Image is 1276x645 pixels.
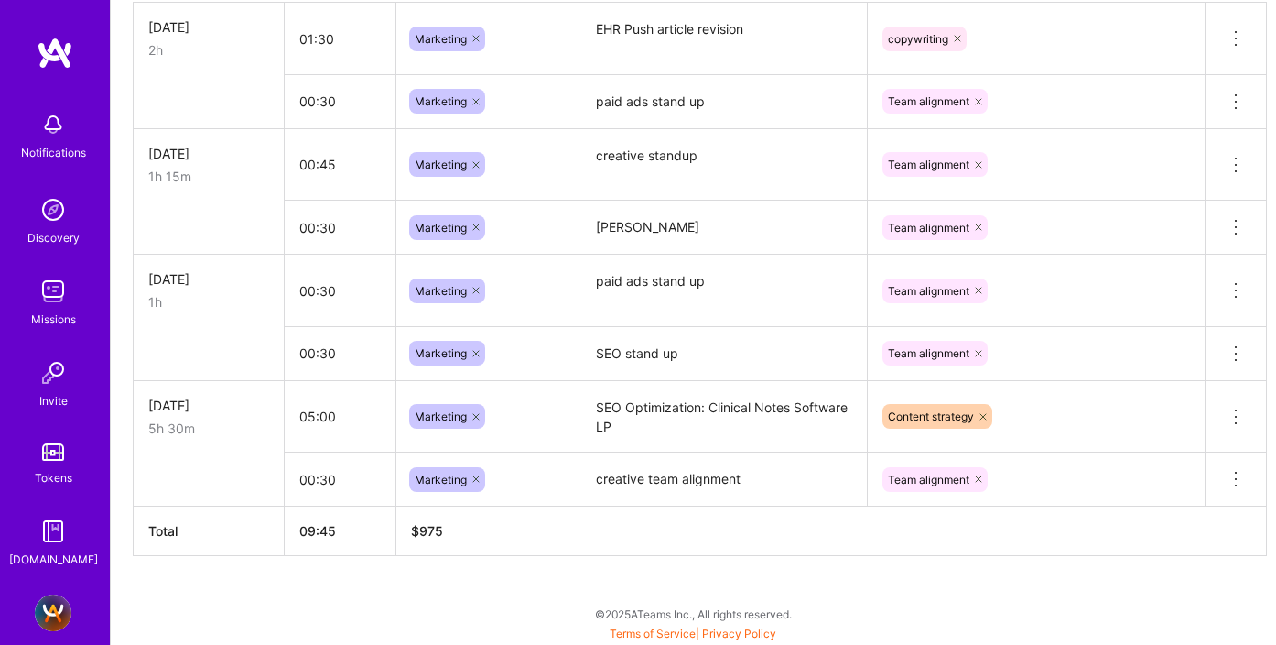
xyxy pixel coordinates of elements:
[411,523,443,539] span: $ 975
[581,77,865,127] textarea: paid ads stand up
[415,32,467,46] span: Marketing
[148,419,269,438] div: 5h 30m
[39,391,68,410] div: Invite
[285,507,396,556] th: 09:45
[415,284,467,298] span: Marketing
[415,221,467,235] span: Marketing
[581,131,865,200] textarea: creative standup
[888,473,969,486] span: Team alignment
[581,257,865,325] textarea: paid ads stand up
[888,410,974,423] span: Content strategy
[27,228,80,247] div: Discovery
[285,267,395,315] input: HH:MM
[888,158,969,171] span: Team alignment
[581,5,865,73] textarea: EHR Push article revision
[285,77,395,126] input: HH:MM
[285,392,395,441] input: HH:MM
[148,17,269,37] div: [DATE]
[888,94,969,108] span: Team alignment
[35,106,71,143] img: bell
[37,37,73,70] img: logo
[148,167,269,186] div: 1h 15m
[35,191,71,228] img: discovery
[35,513,71,550] img: guide book
[285,140,395,189] input: HH:MM
[285,455,395,504] input: HH:MM
[35,468,72,487] div: Tokens
[581,202,865,253] textarea: [PERSON_NAME]
[581,454,865,505] textarea: creative team alignment
[888,284,969,298] span: Team alignment
[285,203,395,252] input: HH:MM
[9,550,98,569] div: [DOMAIN_NAME]
[415,410,467,423] span: Marketing
[35,355,71,391] img: Invite
[285,15,395,63] input: HH:MM
[610,627,776,640] span: |
[31,310,76,329] div: Missions
[148,40,269,60] div: 2h
[42,443,64,461] img: tokens
[415,346,467,360] span: Marketing
[888,346,969,360] span: Team alignment
[581,329,865,379] textarea: SEO stand up
[148,396,269,415] div: [DATE]
[285,329,395,377] input: HH:MM
[415,94,467,108] span: Marketing
[148,269,269,289] div: [DATE]
[21,143,86,162] div: Notifications
[110,591,1276,637] div: © 2025 ATeams Inc., All rights reserved.
[610,627,696,640] a: Terms of Service
[415,473,467,486] span: Marketing
[148,292,269,312] div: 1h
[148,144,269,163] div: [DATE]
[134,507,285,556] th: Total
[30,595,76,631] a: A.Team - Full-stack Demand Growth team!
[35,595,71,631] img: A.Team - Full-stack Demand Growth team!
[581,383,865,452] textarea: SEO Optimization: Clinical Notes Software LP
[415,158,467,171] span: Marketing
[888,221,969,235] span: Team alignment
[888,32,948,46] span: copywriting
[702,627,776,640] a: Privacy Policy
[35,273,71,310] img: teamwork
